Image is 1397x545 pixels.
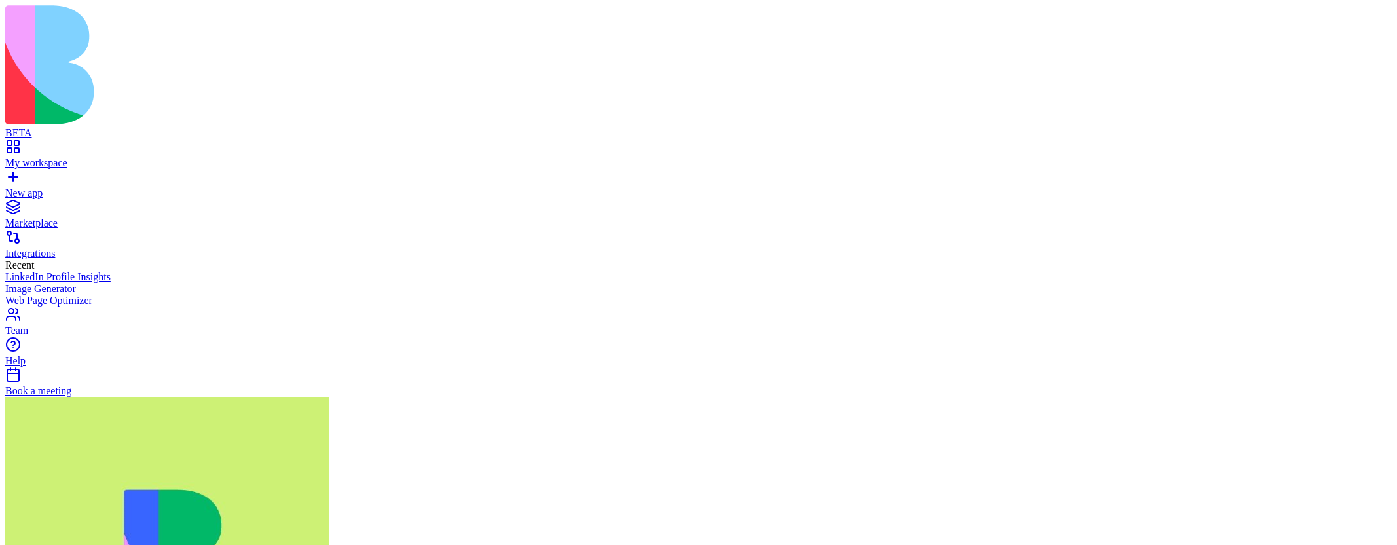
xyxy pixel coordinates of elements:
div: Integrations [5,248,1392,259]
div: My workspace [5,157,1392,169]
div: Team [5,325,1392,337]
a: Book a meeting [5,373,1392,397]
a: Team [5,313,1392,337]
img: logo [5,5,532,124]
a: Web Page Optimizer [5,295,1392,307]
a: Marketplace [5,206,1392,229]
a: New app [5,176,1392,199]
span: Recent [5,259,34,271]
a: LinkedIn Profile Insights [5,271,1392,283]
div: Help [5,355,1392,367]
div: Book a meeting [5,385,1392,397]
a: Integrations [5,236,1392,259]
a: Help [5,343,1392,367]
div: Marketplace [5,217,1392,229]
a: Image Generator [5,283,1392,295]
div: BETA [5,127,1392,139]
a: My workspace [5,145,1392,169]
a: BETA [5,115,1392,139]
div: New app [5,187,1392,199]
